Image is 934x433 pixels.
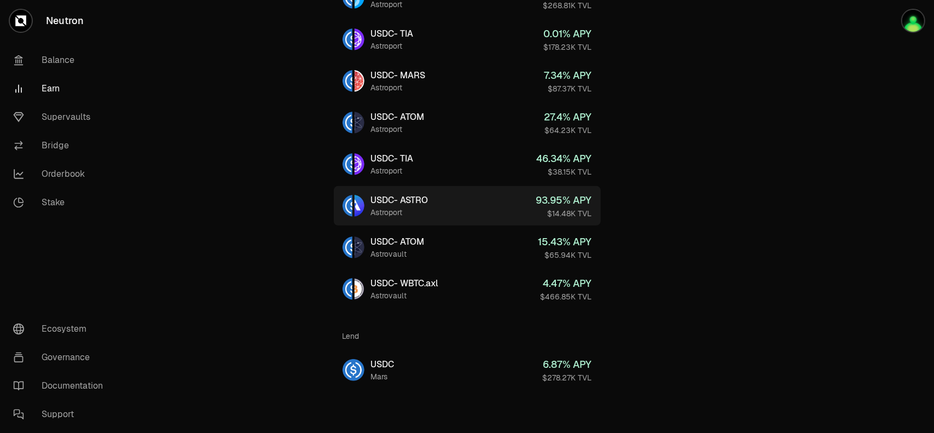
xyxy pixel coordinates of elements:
[4,343,118,372] a: Governance
[4,315,118,343] a: Ecosystem
[334,228,601,267] a: USDCATOMUSDC- ATOMAstrovault15.43% APY$65.94K TVL
[355,70,364,92] img: MARS
[334,269,601,309] a: USDCWBTC.axlUSDC- WBTC.axlAstrovault4.47% APY$466.85K TVL
[343,278,352,300] img: USDC
[4,188,118,217] a: Stake
[343,236,352,258] img: USDC
[334,186,601,226] a: USDCASTROUSDC- ASTROAstroport93.95% APY$14.48K TVL
[355,278,364,300] img: WBTC.axl
[371,69,426,82] div: USDC - MARS
[371,111,425,124] div: USDC - ATOM
[4,400,118,429] a: Support
[544,109,592,125] div: 27.4 % APY
[544,83,592,94] div: $87.37K TVL
[355,112,364,134] img: ATOM
[343,153,352,175] img: USDC
[355,153,364,175] img: TIA
[536,208,592,219] div: $14.48K TVL
[371,82,426,93] div: Astroport
[371,277,439,290] div: USDC - WBTC.axl
[544,68,592,83] div: 7.34 % APY
[334,20,601,59] a: USDCTIAUSDC- TIAAstroport0.01% APY$178.23K TVL
[343,359,364,381] img: USDC
[343,195,352,217] img: USDC
[343,322,592,350] div: Lend
[371,41,414,51] div: Astroport
[537,151,592,166] div: 46.34 % APY
[371,358,395,371] div: USDC
[371,27,414,41] div: USDC - TIA
[4,74,118,103] a: Earn
[4,46,118,74] a: Balance
[355,195,364,217] img: ASTRO
[371,165,414,176] div: Astroport
[537,166,592,177] div: $38.15K TVL
[334,61,601,101] a: USDCMARSUSDC- MARSAstroport7.34% APY$87.37K TVL
[371,235,425,249] div: USDC - ATOM
[543,357,592,372] div: 6.87 % APY
[4,131,118,160] a: Bridge
[536,193,592,208] div: 93.95 % APY
[355,28,364,50] img: TIA
[544,42,592,53] div: $178.23K TVL
[538,234,592,250] div: 15.43 % APY
[334,103,601,142] a: USDCATOMUSDC- ATOMAstroport27.4% APY$64.23K TVL
[371,371,395,382] div: Mars
[334,145,601,184] a: USDCTIAUSDC- TIAAstroport46.34% APY$38.15K TVL
[544,26,592,42] div: 0.01 % APY
[544,125,592,136] div: $64.23K TVL
[343,70,352,92] img: USDC
[4,372,118,400] a: Documentation
[4,103,118,131] a: Supervaults
[371,207,428,218] div: Astroport
[538,250,592,261] div: $65.94K TVL
[543,372,592,383] div: $278.27K TVL
[343,28,352,50] img: USDC
[371,194,428,207] div: USDC - ASTRO
[371,290,439,301] div: Astrovault
[902,10,924,32] img: sw-firefox
[355,236,364,258] img: ATOM
[371,152,414,165] div: USDC - TIA
[541,276,592,291] div: 4.47 % APY
[541,291,592,302] div: $466.85K TVL
[4,160,118,188] a: Orderbook
[371,124,425,135] div: Astroport
[343,112,352,134] img: USDC
[334,350,601,390] a: USDCUSDCMars6.87% APY$278.27K TVL
[371,249,425,259] div: Astrovault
